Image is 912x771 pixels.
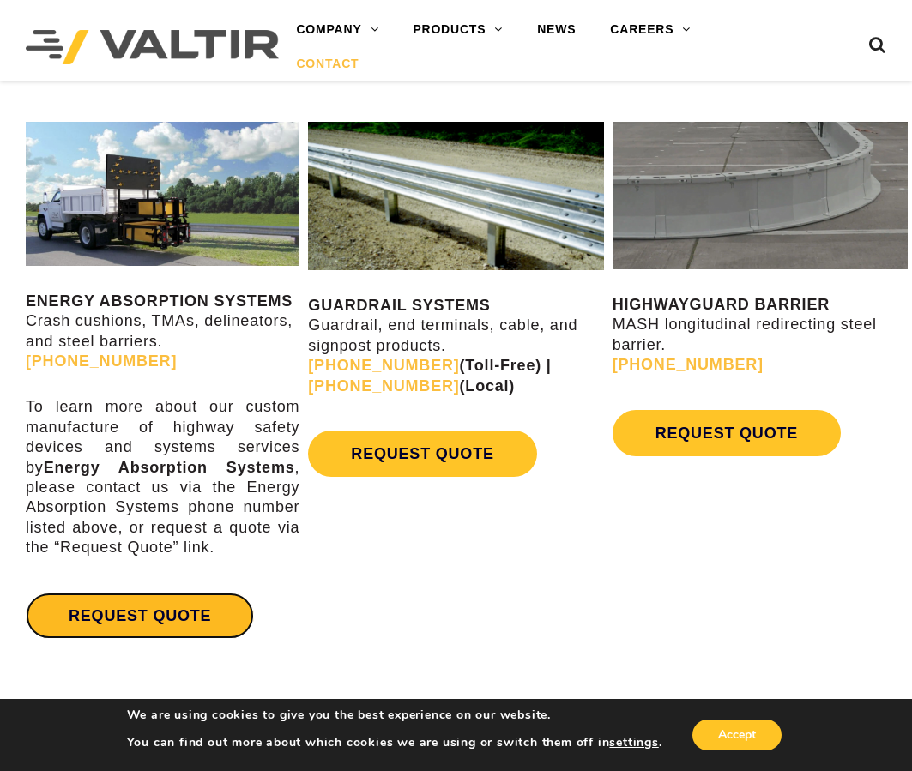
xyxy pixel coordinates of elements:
strong: ENERGY ABSORPTION SYSTEMS [26,292,293,310]
a: COMPANY [279,13,396,47]
a: [PHONE_NUMBER] [613,356,764,373]
strong: GUARDRAIL SYSTEMS [308,297,490,314]
p: MASH longitudinal redirecting steel barrier. [613,295,908,376]
p: You can find out more about which cookies we are using or switch them off in . [127,735,662,750]
img: Valtir [26,30,279,64]
a: CONTACT [279,47,376,81]
a: [PHONE_NUMBER] [308,377,459,395]
p: To learn more about our custom manufacture of highway safety devices and systems services by , pl... [26,397,299,557]
p: Crash cushions, TMAs, delineators, and steel barriers. [26,292,299,372]
a: [PHONE_NUMBER] [26,352,177,370]
img: Guardrail Contact Us Page Image [308,122,603,270]
p: We are using cookies to give you the best experience on our website. [127,708,662,723]
a: REQUEST QUOTE [308,431,536,477]
strong: Energy Absorption Systems [44,459,295,476]
img: SS180M Contact Us Page Image [26,122,299,266]
a: NEWS [520,13,593,47]
img: Radius-Barrier-Section-Highwayguard3 [613,122,908,269]
p: Guardrail, end terminals, cable, and signpost products. [308,296,603,396]
a: REQUEST QUOTE [26,593,254,639]
a: [PHONE_NUMBER] [308,357,459,374]
a: REQUEST QUOTE [613,410,841,456]
a: CAREERS [593,13,708,47]
strong: HIGHWAYGUARD BARRIER [613,296,830,313]
strong: (Toll-Free) | (Local) [308,357,551,394]
a: PRODUCTS [396,13,520,47]
button: Accept [692,720,782,750]
button: settings [609,735,658,750]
